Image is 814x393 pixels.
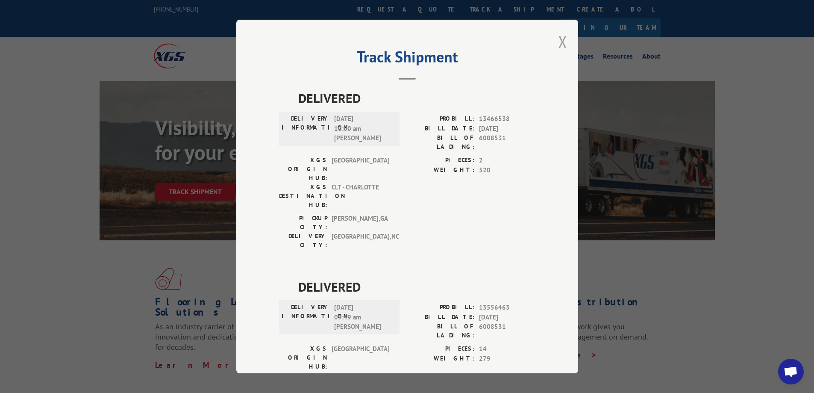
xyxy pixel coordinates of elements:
span: 6008531 [479,322,535,340]
label: PICKUP CITY: [279,214,327,232]
label: DELIVERY INFORMATION: [282,114,330,143]
span: CLT - CHARLOTTE [332,183,389,210]
label: DELIVERY CITY: [279,232,327,250]
label: BILL OF LADING: [407,322,475,340]
span: [GEOGRAPHIC_DATA] [332,344,389,371]
label: WEIGHT: [407,165,475,175]
label: BILL DATE: [407,313,475,322]
label: BILL OF LADING: [407,133,475,151]
span: 2 [479,156,535,165]
span: DELIVERED [298,89,535,108]
label: WEIGHT: [407,354,475,364]
span: DELIVERED [298,277,535,296]
label: DELIVERY INFORMATION: [282,303,330,332]
a: Open chat [778,359,804,384]
h2: Track Shipment [279,51,535,67]
span: [DATE] [479,124,535,134]
span: 279 [479,354,535,364]
span: 6008531 [479,133,535,151]
span: 14 [479,344,535,354]
span: 13466538 [479,114,535,124]
label: PROBILL: [407,303,475,313]
span: [GEOGRAPHIC_DATA] , NC [332,232,389,250]
button: Close modal [558,30,567,53]
label: XGS DESTINATION HUB: [279,183,327,210]
label: PROBILL: [407,114,475,124]
span: [PERSON_NAME] , GA [332,214,389,232]
label: PIECES: [407,156,475,165]
span: 13556463 [479,303,535,313]
span: [DATE] 10:00 am [PERSON_NAME] [334,114,392,143]
span: [GEOGRAPHIC_DATA] [332,156,389,183]
span: [DATE] 09:49 am [PERSON_NAME] [334,303,392,332]
label: BILL DATE: [407,124,475,134]
label: PIECES: [407,344,475,354]
span: [DATE] [479,313,535,322]
span: 520 [479,165,535,175]
label: XGS ORIGIN HUB: [279,156,327,183]
label: XGS ORIGIN HUB: [279,344,327,371]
